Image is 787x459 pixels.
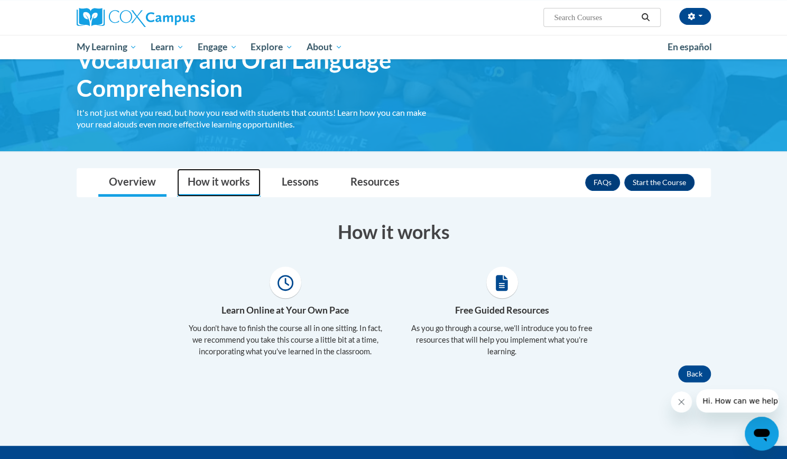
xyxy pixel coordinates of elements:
iframe: Close message [671,391,692,412]
span: Hi. How can we help? [6,7,86,16]
button: Back [678,365,711,382]
span: Learn [151,41,184,53]
h4: Free Guided Resources [402,304,603,317]
a: FAQs [585,174,620,191]
a: Learn [144,35,191,59]
span: En español [668,41,712,52]
a: My Learning [70,35,144,59]
h3: How it works [77,218,711,245]
iframe: Message from company [696,389,779,412]
a: How it works [177,169,261,197]
input: Search Courses [553,11,637,24]
a: About [300,35,349,59]
a: Engage [191,35,244,59]
a: Lessons [271,169,329,197]
span: Explore [251,41,293,53]
span: Engage [198,41,237,53]
iframe: Button to launch messaging window [745,417,779,451]
a: Overview [98,169,166,197]
a: En español [661,36,719,58]
div: Main menu [61,35,727,59]
a: Cox Campus [77,8,277,27]
p: As you go through a course, we’ll introduce you to free resources that will help you implement wh... [402,323,603,357]
span: My Learning [76,41,137,53]
button: Enroll [624,174,695,191]
button: Account Settings [679,8,711,25]
div: It's not just what you read, but how you read with students that counts! Learn how you can make y... [77,107,441,130]
p: You don’t have to finish the course all in one sitting. In fact, we recommend you take this cours... [185,323,386,357]
a: Resources [340,169,410,197]
span: Meaningful Read Alouds for Vocabulary and Oral Language Comprehension [77,18,441,102]
a: Explore [244,35,300,59]
img: Cox Campus [77,8,195,27]
span: About [307,41,342,53]
h4: Learn Online at Your Own Pace [185,304,386,317]
button: Search [637,11,653,24]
